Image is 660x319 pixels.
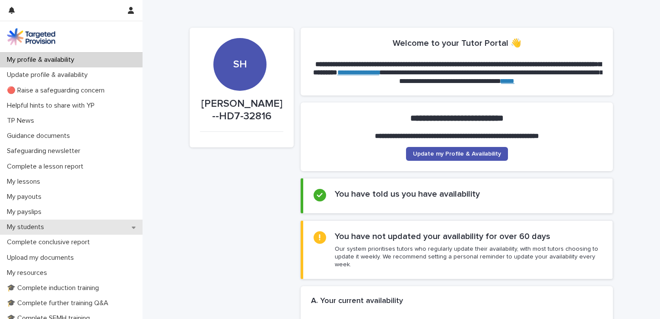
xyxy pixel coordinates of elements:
p: My payslips [3,208,48,216]
p: My resources [3,269,54,277]
p: TP News [3,117,41,125]
div: SH [213,6,266,71]
h2: You have told us you have availability [335,189,480,199]
p: 🎓 Complete induction training [3,284,106,292]
p: Helpful hints to share with YP [3,102,102,110]
p: Upload my documents [3,254,81,262]
span: Update my Profile & Availability [413,151,501,157]
p: 🎓 Complete further training Q&A [3,299,115,307]
p: My profile & availability [3,56,81,64]
a: Update my Profile & Availability [406,147,508,161]
h2: Welcome to your Tutor Portal 👋 [393,38,521,48]
p: Our system prioritises tutors who regularly update their availability, with most tutors choosing ... [335,245,602,269]
h2: A. Your current availability [311,297,403,306]
p: My payouts [3,193,48,201]
p: My lessons [3,178,47,186]
p: 🔴 Raise a safeguarding concern [3,86,111,95]
p: Complete conclusive report [3,238,97,246]
p: Safeguarding newsletter [3,147,87,155]
p: Guidance documents [3,132,77,140]
p: Complete a lesson report [3,163,90,171]
p: My students [3,223,51,231]
p: [PERSON_NAME]--HD7-32816 [200,98,283,123]
p: Update profile & availability [3,71,95,79]
h2: You have not updated your availability for over 60 days [335,231,550,242]
img: M5nRWzHhSzIhMunXDL62 [7,28,55,45]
